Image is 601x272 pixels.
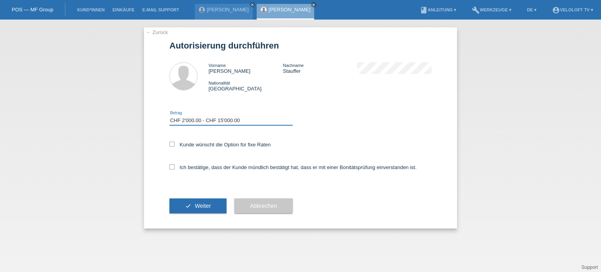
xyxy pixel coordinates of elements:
i: book [420,6,428,14]
i: check [185,203,191,209]
div: Stauffer [283,62,357,74]
span: Nationalität [209,81,230,85]
a: Kund*innen [73,7,108,12]
i: close [250,3,254,7]
button: Abbrechen [234,198,293,213]
a: ← Zurück [146,29,168,35]
a: E-Mail Support [139,7,183,12]
a: [PERSON_NAME] [269,7,311,13]
a: Einkäufe [108,7,138,12]
a: buildWerkzeuge ▾ [468,7,515,12]
span: Nachname [283,63,304,68]
a: close [250,2,255,7]
span: Weiter [195,203,211,209]
i: build [472,6,480,14]
a: [PERSON_NAME] [207,7,249,13]
button: check Weiter [169,198,227,213]
div: [PERSON_NAME] [209,62,283,74]
i: close [312,3,316,7]
label: Ich bestätige, dass der Kunde mündlich bestätigt hat, dass er mit einer Bonitätsprüfung einversta... [169,164,417,170]
h1: Autorisierung durchführen [169,41,432,50]
a: bookAnleitung ▾ [416,7,460,12]
i: account_circle [552,6,560,14]
span: Abbrechen [250,203,277,209]
a: Support [581,265,598,270]
a: close [311,2,317,7]
a: POS — MF Group [12,7,53,13]
div: [GEOGRAPHIC_DATA] [209,80,283,92]
a: DE ▾ [523,7,540,12]
a: account_circleVeloLoft TV ▾ [548,7,597,12]
label: Kunde wünscht die Option für fixe Raten [169,142,271,148]
span: Vorname [209,63,226,68]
